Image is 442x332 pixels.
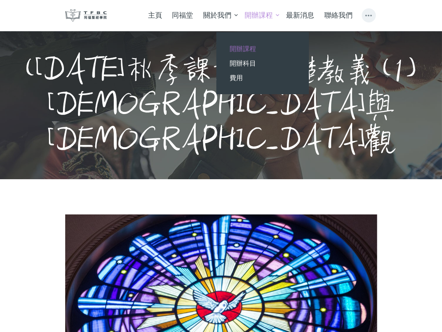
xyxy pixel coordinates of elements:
span: 開辦科目 [230,59,256,67]
a: 開辦科目 [216,56,309,70]
a: 關於我們 [198,4,240,26]
a: 同福堂 [167,4,198,26]
span: 開辦課程 [230,44,256,53]
a: 開辦課程 [240,4,281,26]
span: 關於我們 [203,11,231,19]
a: 費用 [216,70,309,85]
span: 費用 [230,74,243,82]
a: 主頁 [143,4,167,26]
a: 開辦課程 [216,41,309,56]
a: 聯絡我們 [319,4,357,26]
img: 同福聖經學院 TFBC [65,9,107,22]
h1: ([DATE]秋季課程) 基礎教義 (1) [DEMOGRAPHIC_DATA]與[DEMOGRAPHIC_DATA]觀 [22,52,420,158]
span: 主頁 [148,11,162,19]
span: 聯絡我們 [324,11,353,19]
a: 最新消息 [281,4,319,26]
span: 同福堂 [172,11,193,19]
span: 開辦課程 [245,11,273,19]
span: 最新消息 [286,11,315,19]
